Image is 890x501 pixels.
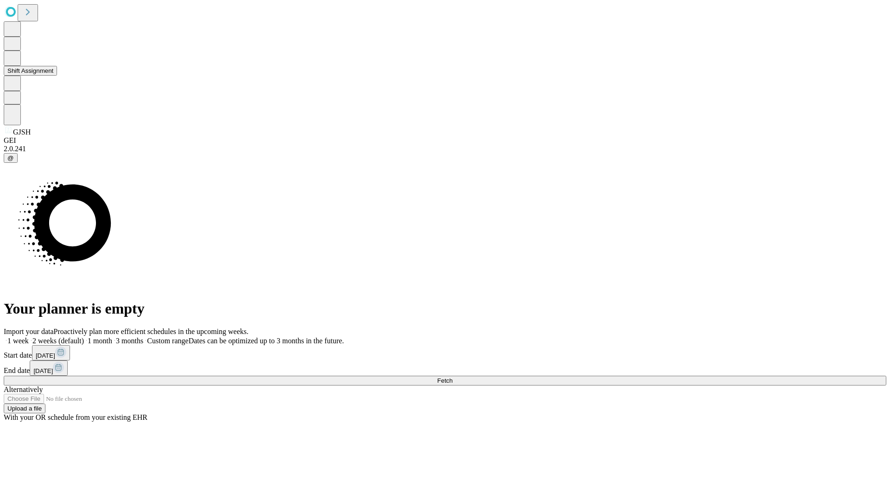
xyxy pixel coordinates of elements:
[189,337,344,345] span: Dates can be optimized up to 3 months in the future.
[30,360,68,376] button: [DATE]
[437,377,452,384] span: Fetch
[54,328,248,335] span: Proactively plan more efficient schedules in the upcoming weeks.
[4,376,886,385] button: Fetch
[7,154,14,161] span: @
[32,345,70,360] button: [DATE]
[4,404,45,413] button: Upload a file
[4,145,886,153] div: 2.0.241
[4,153,18,163] button: @
[116,337,143,345] span: 3 months
[4,345,886,360] div: Start date
[4,136,886,145] div: GEI
[13,128,31,136] span: GJSH
[147,337,188,345] span: Custom range
[7,337,29,345] span: 1 week
[36,352,55,359] span: [DATE]
[4,66,57,76] button: Shift Assignment
[88,337,112,345] span: 1 month
[4,385,43,393] span: Alternatively
[4,413,147,421] span: With your OR schedule from your existing EHR
[33,367,53,374] span: [DATE]
[32,337,84,345] span: 2 weeks (default)
[4,300,886,317] h1: Your planner is empty
[4,328,54,335] span: Import your data
[4,360,886,376] div: End date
